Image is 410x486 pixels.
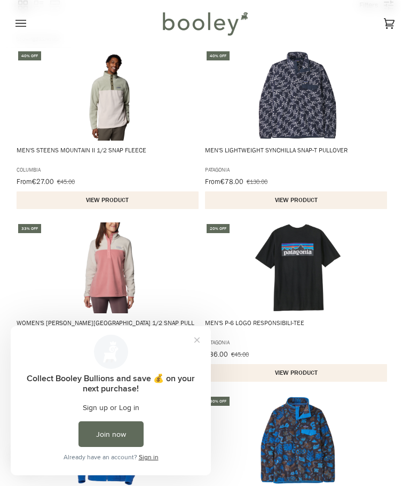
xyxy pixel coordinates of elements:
img: Patagonia Women's Lightweight Synchilla Snap-T Pullover Across Oceans / Pitch Blue - Booley Galway [253,395,343,486]
span: Men's P-6 Logo Responsibili-Tee [205,319,388,336]
span: Patagonia [205,166,388,174]
div: 40% off [207,51,230,60]
span: Men's Steens Mountain II 1/2 Snap Fleece [17,146,200,163]
iframe: Loyalty program pop-up with offers and actions [11,326,211,475]
div: 40% off [18,51,41,60]
button: View product [17,191,199,209]
button: View product [205,191,387,209]
img: Columbia Women's Benton Springs 1/2 Snap Pull Over II Dark Stone/Pink - Booley Galway [64,222,155,313]
a: Men's Steens Mountain II 1/2 Snap Fleece [17,50,202,209]
span: From [17,176,32,186]
span: €78.00 [220,176,243,186]
span: €45.00 [231,350,249,359]
div: 30% off [207,397,230,406]
div: 20% off [207,224,230,233]
span: Women's [PERSON_NAME][GEOGRAPHIC_DATA] 1/2 Snap Pull Over II [17,319,200,336]
img: Patagonia Men's P-6 Logo Responsibili-Tee Black - Booley Galway [253,222,343,313]
button: View product [205,364,387,382]
span: Men's Lightweight Synchilla Snap-T Pullover [205,146,388,163]
img: Booley [158,8,251,39]
span: €27.00 [32,176,54,186]
span: From [205,176,220,186]
span: €36.00 [205,349,228,359]
img: Patagonia Men's Lightweight Synchilla Snap-T Pullover Synched Flight / New Navy - Booley Galway [253,50,343,141]
a: Men's Lightweight Synchilla Snap-T Pullover [205,50,391,209]
a: Women's Benton Springs 1/2 Snap Pull Over II [17,222,202,382]
span: €45.00 [57,177,75,186]
div: 33% off [18,224,41,233]
span: Patagonia [205,338,388,346]
a: Men's P-6 Logo Responsibili-Tee [205,222,391,382]
span: €130.00 [247,177,267,186]
span: Columbia [17,166,200,174]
